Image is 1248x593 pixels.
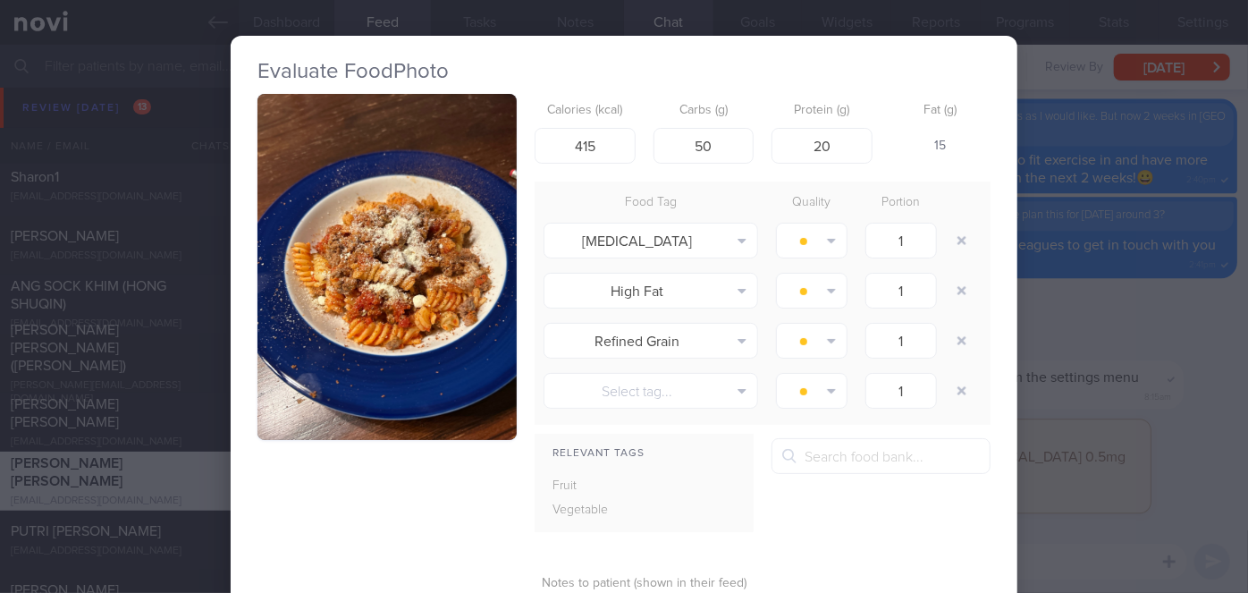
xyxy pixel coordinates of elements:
[535,443,754,465] div: Relevant Tags
[865,373,937,409] input: 1.0
[535,498,649,523] div: Vegetable
[865,323,937,359] input: 1.0
[767,191,856,216] div: Quality
[772,438,991,474] input: Search food bank...
[890,128,991,165] div: 15
[654,128,755,164] input: 33
[865,273,937,309] input: 1.0
[856,191,946,216] div: Portion
[535,474,649,499] div: Fruit
[257,58,991,85] h2: Evaluate Food Photo
[661,103,747,119] label: Carbs (g)
[544,273,758,309] button: High Fat
[542,103,628,119] label: Calories (kcal)
[544,373,758,409] button: Select tag...
[535,191,767,216] div: Food Tag
[865,223,937,258] input: 1.0
[772,128,873,164] input: 9
[535,128,636,164] input: 250
[544,223,758,258] button: [MEDICAL_DATA]
[542,576,983,592] label: Notes to patient (shown in their feed)
[779,103,865,119] label: Protein (g)
[898,103,984,119] label: Fat (g)
[544,323,758,359] button: Refined Grain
